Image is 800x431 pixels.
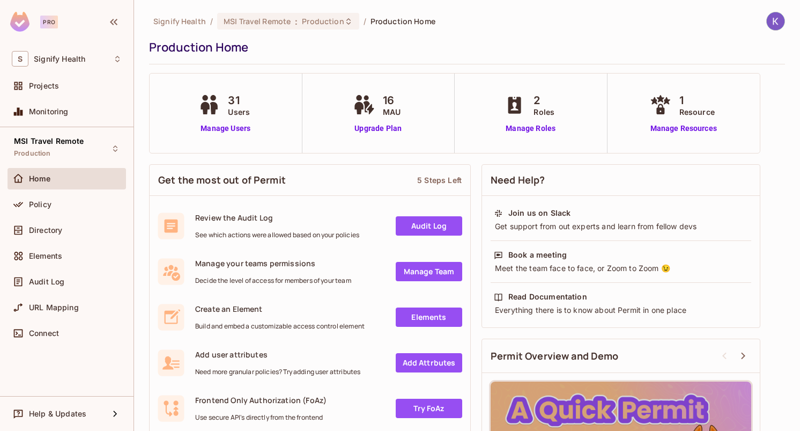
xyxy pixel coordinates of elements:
[34,55,85,63] span: Workspace: Signify Health
[767,12,784,30] img: Kevin Spangler
[195,413,327,422] span: Use secure API's directly from the frontend
[29,226,62,235] span: Directory
[29,200,51,209] span: Policy
[195,368,360,376] span: Need more granular policies? Try adding user attributes
[494,263,748,274] div: Meet the team face to face, or Zoom to Zoom 😉
[494,305,748,316] div: Everything there is to know about Permit in one place
[40,16,58,28] div: Pro
[396,399,462,418] a: Try FoAz
[195,349,360,360] span: Add user attributes
[302,16,344,26] span: Production
[195,322,365,331] span: Build and embed a customizable access control element
[29,410,86,418] span: Help & Updates
[228,92,250,108] span: 31
[396,353,462,372] a: Add Attrbutes
[158,173,286,187] span: Get the most out of Permit
[10,12,29,32] img: SReyMgAAAABJRU5ErkJggg==
[396,262,462,281] a: Manage Team
[396,308,462,327] a: Elements
[195,258,351,268] span: Manage your teams permissions
[508,250,567,260] div: Book a meeting
[383,92,401,108] span: 16
[679,92,715,108] span: 1
[294,17,298,26] span: :
[195,213,359,223] span: Review the Audit Log
[29,82,59,90] span: Projects
[12,51,28,67] span: S
[679,106,715,118] span: Resource
[195,304,365,314] span: Create an Element
[491,173,545,187] span: Need Help?
[501,123,560,134] a: Manage Roles
[153,16,206,26] span: the active workspace
[228,106,250,118] span: Users
[508,291,587,302] div: Read Documentation
[371,16,435,26] span: Production Home
[14,137,84,145] span: MSI Travel Remote
[364,16,366,26] li: /
[491,349,619,363] span: Permit Overview and Demo
[14,149,51,158] span: Production
[195,395,327,405] span: Frontend Only Authorization (FoAz)
[210,16,213,26] li: /
[383,106,401,118] span: MAU
[396,216,462,236] a: Audit Log
[196,123,255,134] a: Manage Users
[29,277,64,286] span: Audit Log
[29,252,62,260] span: Elements
[534,92,554,108] span: 2
[29,174,51,183] span: Home
[29,303,79,312] span: URL Mapping
[224,16,291,26] span: MSI Travel Remote
[195,276,351,285] span: Decide the level of access for members of your team
[534,106,554,118] span: Roles
[149,39,780,55] div: Production Home
[29,329,59,338] span: Connect
[508,208,571,218] div: Join us on Slack
[647,123,720,134] a: Manage Resources
[417,175,462,185] div: 5 Steps Left
[494,221,748,232] div: Get support from out experts and learn from fellow devs
[351,123,406,134] a: Upgrade Plan
[195,231,359,239] span: See which actions were allowed based on your policies
[29,107,69,116] span: Monitoring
